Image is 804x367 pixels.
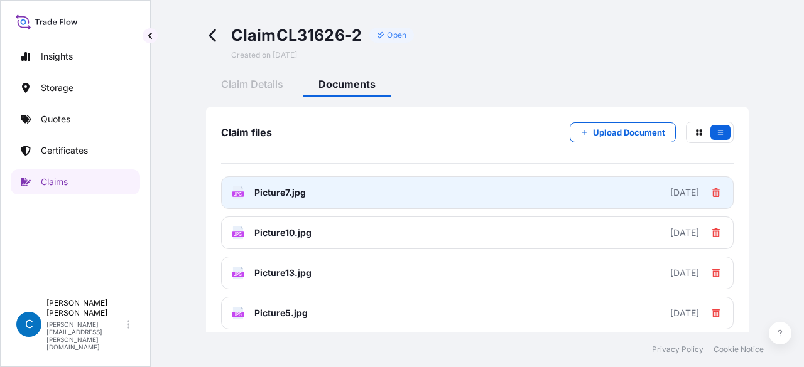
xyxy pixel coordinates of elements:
[221,126,272,139] span: Claim files
[273,50,297,60] span: [DATE]
[41,176,68,188] p: Claims
[234,232,242,237] text: JPG
[670,307,699,319] div: [DATE]
[234,312,242,317] text: JPG
[25,318,33,331] span: C
[670,267,699,279] div: [DATE]
[234,192,242,196] text: JPG
[46,321,124,351] p: [PERSON_NAME][EMAIL_ADDRESS][PERSON_NAME][DOMAIN_NAME]
[221,216,734,249] a: JPGPicture10.jpg[DATE]
[254,226,312,239] span: Picture10.jpg
[41,50,73,63] p: Insights
[11,138,140,163] a: Certificates
[231,50,297,60] span: Created on
[570,122,676,142] button: Upload Document
[254,307,308,319] span: Picture5.jpg
[714,344,764,354] a: Cookie Notice
[11,44,140,69] a: Insights
[254,186,306,199] span: Picture7.jpg
[11,107,140,132] a: Quotes
[318,78,376,90] span: Documents
[234,272,242,277] text: JPG
[46,298,124,318] p: [PERSON_NAME] [PERSON_NAME]
[593,126,665,139] p: Upload Document
[221,297,734,329] a: JPGPicture5.jpg[DATE]
[221,257,734,289] a: JPGPicture13.jpg[DATE]
[652,344,703,354] a: Privacy Policy
[11,169,140,194] a: Claims
[11,75,140,100] a: Storage
[41,82,73,94] p: Storage
[221,78,283,90] span: Claim Details
[41,144,88,157] p: Certificates
[670,186,699,199] div: [DATE]
[221,176,734,209] a: JPGPicture7.jpg[DATE]
[387,30,406,40] p: Open
[670,226,699,239] div: [DATE]
[254,267,312,279] span: Picture13.jpg
[41,113,70,125] p: Quotes
[231,25,362,45] span: Claim CL31626-2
